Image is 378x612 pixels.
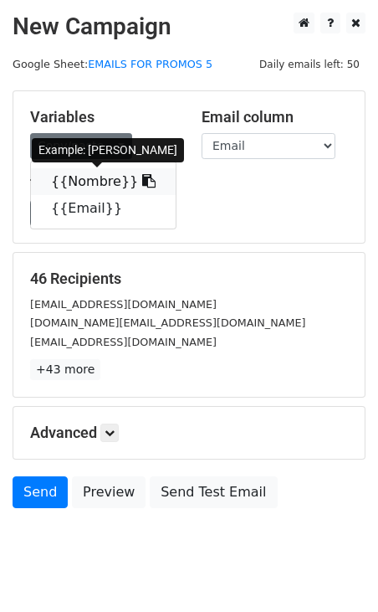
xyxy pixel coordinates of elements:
[30,316,305,329] small: [DOMAIN_NAME][EMAIL_ADDRESS][DOMAIN_NAME]
[294,532,378,612] iframe: Chat Widget
[253,55,365,74] span: Daily emails left: 50
[30,424,348,442] h5: Advanced
[13,13,365,41] h2: New Campaign
[30,298,217,311] small: [EMAIL_ADDRESS][DOMAIN_NAME]
[30,270,348,288] h5: 46 Recipients
[13,58,212,70] small: Google Sheet:
[88,58,212,70] a: EMAILS FOR PROMOS 5
[150,476,277,508] a: Send Test Email
[294,532,378,612] div: Widget de chat
[253,58,365,70] a: Daily emails left: 50
[31,168,176,195] a: {{Nombre}}
[202,108,348,126] h5: Email column
[13,476,68,508] a: Send
[32,138,184,162] div: Example: [PERSON_NAME]
[31,195,176,222] a: {{Email}}
[30,133,132,159] a: Copy/paste...
[30,336,217,348] small: [EMAIL_ADDRESS][DOMAIN_NAME]
[30,108,176,126] h5: Variables
[72,476,146,508] a: Preview
[30,359,100,380] a: +43 more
